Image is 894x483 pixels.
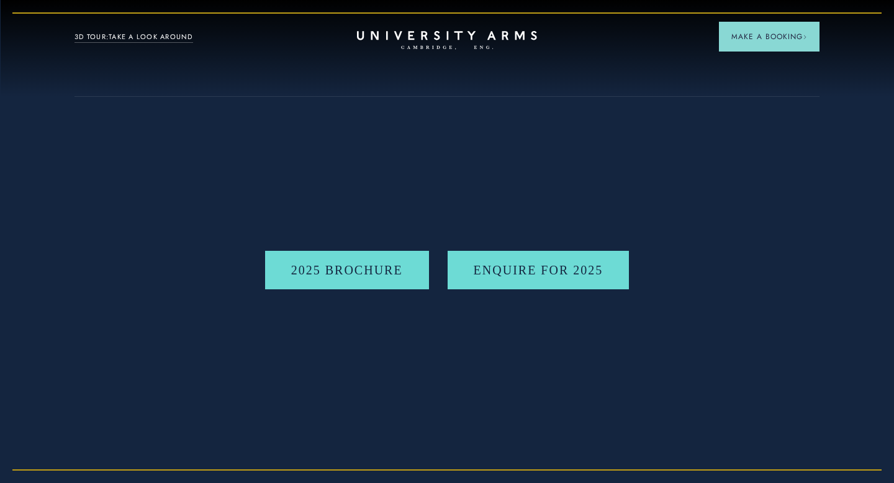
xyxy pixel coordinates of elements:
[74,32,193,43] a: 3D TOUR:TAKE A LOOK AROUND
[265,251,429,289] a: 2025 BROCHURE
[448,251,630,289] a: Enquire for 2025
[731,31,807,42] span: Make a Booking
[357,31,537,50] a: Home
[719,22,819,52] button: Make a BookingArrow icon
[803,35,807,39] img: Arrow icon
